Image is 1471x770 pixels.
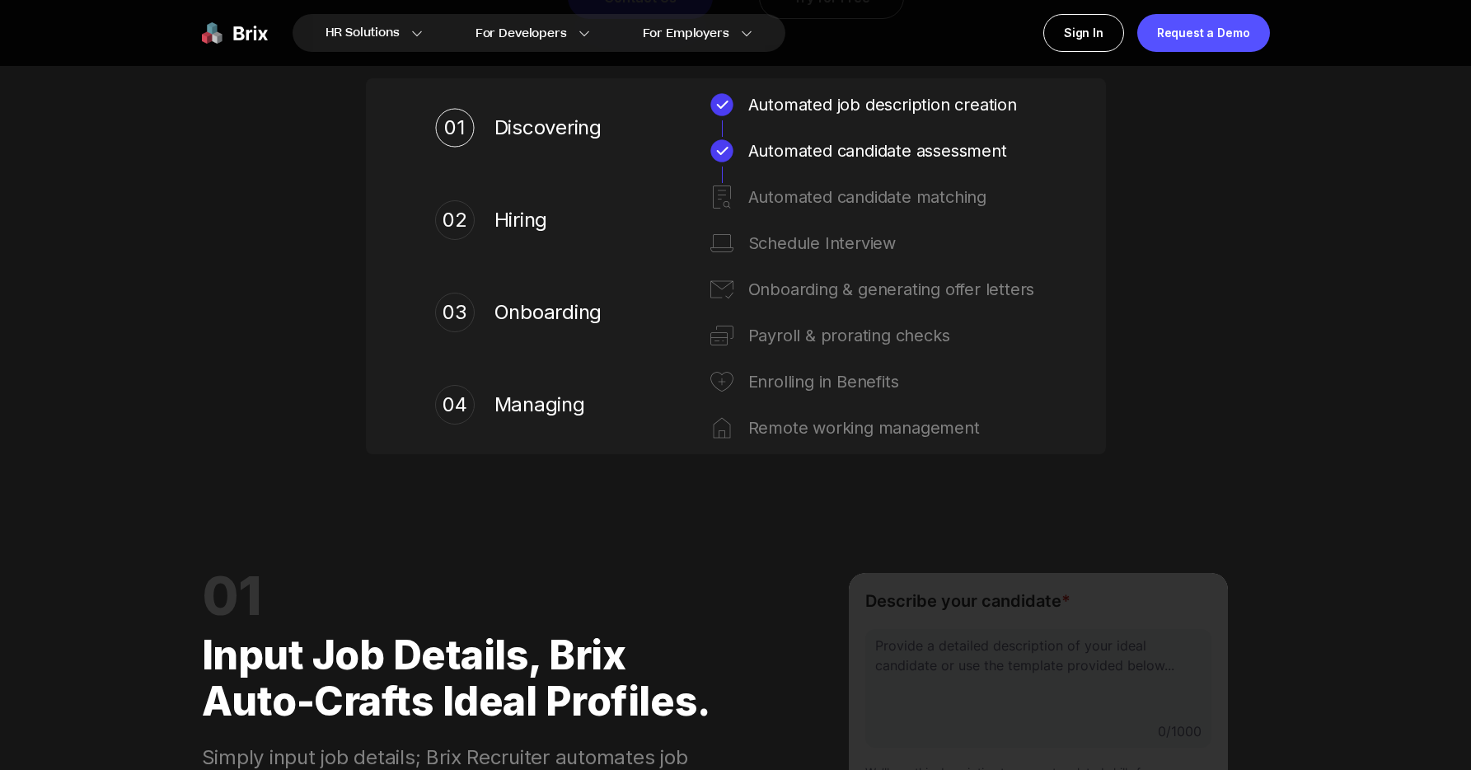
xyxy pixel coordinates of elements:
div: Automated candidate matching [748,184,1037,210]
a: Request a Demo [1137,14,1270,52]
div: Automated job description creation [748,92,1037,118]
div: 03 [435,293,475,332]
div: Onboarding & generating offer letters [748,276,1037,303]
div: 02 [435,200,475,240]
div: 04 [435,385,475,425]
a: Sign In [1043,14,1124,52]
div: Remote working management [748,415,1037,441]
span: For Developers [475,25,567,42]
span: Managing [494,392,610,418]
div: Enrolling in Benefits [748,369,1037,395]
div: Schedule Interview [748,230,1037,256]
div: 01 [202,573,725,619]
span: Onboarding [494,299,610,326]
div: 01 [444,113,465,143]
span: Discovering [494,115,610,141]
span: HR Solutions [326,20,400,46]
span: Hiring [494,207,610,233]
div: Input job details, Brix auto-crafts ideal profiles. [202,619,725,725]
span: For Employers [643,25,729,42]
div: Payroll & prorating checks [748,322,1037,349]
div: Automated candidate assessment [748,138,1037,164]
